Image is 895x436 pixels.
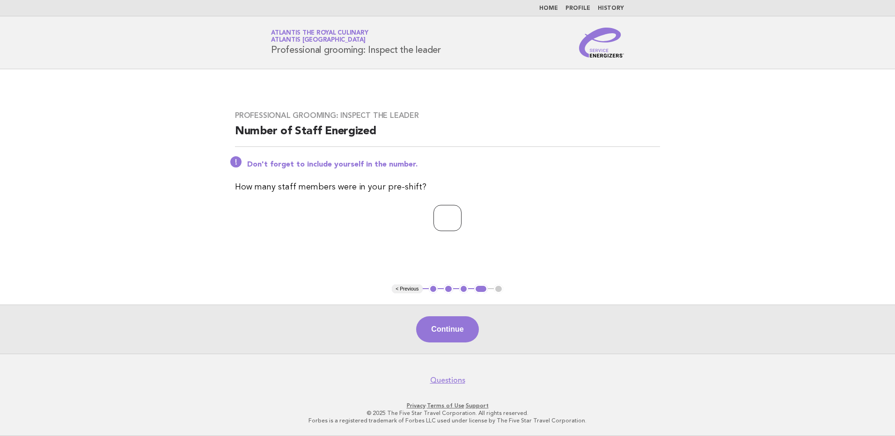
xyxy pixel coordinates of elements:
h3: Professional grooming: Inspect the leader [235,111,660,120]
p: Don't forget to include yourself in the number. [247,160,660,169]
button: 4 [474,284,488,294]
h2: Number of Staff Energized [235,124,660,147]
a: Questions [430,376,465,385]
a: History [598,6,624,11]
a: Privacy [407,402,425,409]
p: · · [161,402,734,409]
a: Terms of Use [427,402,464,409]
img: Service Energizers [579,28,624,58]
p: How many staff members were in your pre-shift? [235,181,660,194]
a: Profile [565,6,590,11]
button: 1 [429,284,438,294]
h1: Professional grooming: Inspect the leader [271,30,441,55]
button: < Previous [392,284,422,294]
a: Atlantis the Royal CulinaryAtlantis [GEOGRAPHIC_DATA] [271,30,368,43]
button: 2 [444,284,453,294]
p: Forbes is a registered trademark of Forbes LLC used under license by The Five Star Travel Corpora... [161,417,734,424]
button: 3 [459,284,469,294]
a: Home [539,6,558,11]
span: Atlantis [GEOGRAPHIC_DATA] [271,37,366,44]
a: Support [466,402,489,409]
p: © 2025 The Five Star Travel Corporation. All rights reserved. [161,409,734,417]
button: Continue [416,316,478,342]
